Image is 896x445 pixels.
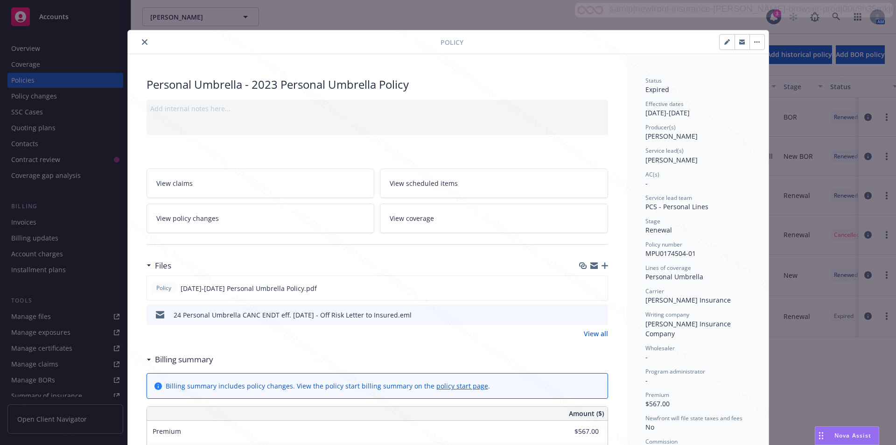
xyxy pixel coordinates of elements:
div: 24 Personal Umbrella CANC ENDT eff. [DATE] - Off Risk Letter to Insured.eml [174,310,412,320]
div: Add internal notes here... [150,104,604,113]
span: No [645,423,654,431]
span: Amount ($) [569,409,604,418]
span: Policy number [645,240,682,248]
span: - [645,376,648,385]
span: $567.00 [645,399,670,408]
span: Stage [645,217,660,225]
h3: Billing summary [155,353,213,366]
span: Writing company [645,311,689,318]
a: policy start page [436,381,488,390]
span: [PERSON_NAME] [645,155,698,164]
span: PCS - Personal Lines [645,202,708,211]
span: Service lead(s) [645,147,684,155]
span: Status [645,77,662,85]
span: MPU0174504-01 [645,249,696,258]
span: View scheduled items [390,178,458,188]
span: AC(s) [645,170,659,178]
a: View all [584,329,608,339]
span: Producer(s) [645,123,676,131]
span: Service lead team [645,194,692,202]
a: View policy changes [147,204,375,233]
div: Billing summary [147,353,213,366]
span: Carrier [645,287,664,295]
button: preview file [595,283,604,293]
span: - [645,353,648,361]
div: Personal Umbrella - 2023 Personal Umbrella Policy [147,77,608,92]
a: View coverage [380,204,608,233]
button: download file [581,310,588,320]
a: View scheduled items [380,169,608,198]
span: Wholesaler [645,344,675,352]
span: View claims [156,178,193,188]
button: preview file [596,310,604,320]
span: Effective dates [645,100,684,108]
span: Policy [441,37,463,47]
span: [PERSON_NAME] Insurance [645,296,731,304]
span: Nova Assist [834,431,871,439]
span: Renewal [645,226,672,234]
span: Policy [154,284,173,292]
span: Program administrator [645,367,705,375]
span: - [645,179,648,188]
div: [DATE] - [DATE] [645,100,750,118]
span: View coverage [390,213,434,223]
button: download file [581,283,588,293]
button: close [139,36,150,48]
h3: Files [155,260,171,272]
span: [DATE]-[DATE] Personal Umbrella Policy.pdf [181,283,317,293]
span: Personal Umbrella [645,272,703,281]
input: 0.00 [544,424,604,438]
span: Expired [645,85,669,94]
div: Files [147,260,171,272]
span: [PERSON_NAME] Insurance Company [645,319,733,338]
span: View policy changes [156,213,219,223]
span: Newfront will file state taxes and fees [645,414,742,422]
div: Billing summary includes policy changes. View the policy start billing summary on the . [166,381,490,391]
button: Nova Assist [815,426,879,445]
span: Premium [645,391,669,399]
div: Drag to move [815,427,827,445]
span: Premium [153,427,181,436]
span: [PERSON_NAME] [645,132,698,141]
span: Lines of coverage [645,264,691,272]
a: View claims [147,169,375,198]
